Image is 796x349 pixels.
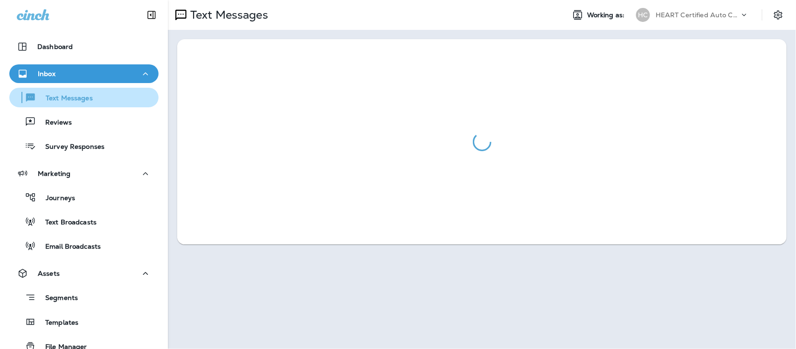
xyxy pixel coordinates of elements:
[9,312,159,332] button: Templates
[36,143,104,152] p: Survey Responses
[36,218,97,227] p: Text Broadcasts
[770,7,787,23] button: Settings
[37,43,73,50] p: Dashboard
[587,11,627,19] span: Working as:
[187,8,268,22] p: Text Messages
[9,136,159,156] button: Survey Responses
[9,287,159,307] button: Segments
[636,8,650,22] div: HC
[38,270,60,277] p: Assets
[38,170,70,177] p: Marketing
[36,194,75,203] p: Journeys
[36,319,78,328] p: Templates
[9,88,159,107] button: Text Messages
[138,6,165,24] button: Collapse Sidebar
[36,119,72,127] p: Reviews
[36,294,78,303] p: Segments
[9,37,159,56] button: Dashboard
[9,264,159,283] button: Assets
[36,94,93,103] p: Text Messages
[9,112,159,132] button: Reviews
[9,164,159,183] button: Marketing
[9,236,159,256] button: Email Broadcasts
[9,64,159,83] button: Inbox
[9,188,159,207] button: Journeys
[36,243,101,251] p: Email Broadcasts
[9,212,159,231] button: Text Broadcasts
[38,70,55,77] p: Inbox
[656,11,740,19] p: HEART Certified Auto Care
